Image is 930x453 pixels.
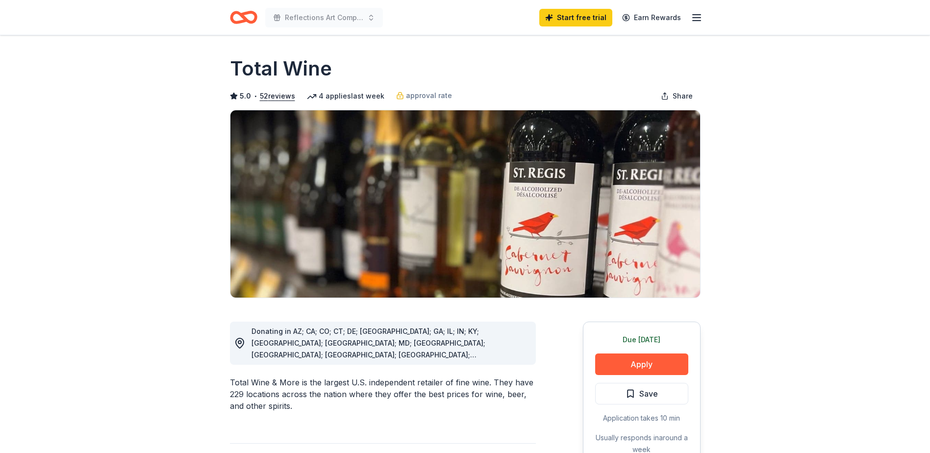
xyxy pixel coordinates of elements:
[251,327,485,394] span: Donating in AZ; CA; CO; CT; DE; [GEOGRAPHIC_DATA]; GA; IL; IN; KY; [GEOGRAPHIC_DATA]; [GEOGRAPHIC...
[265,8,383,27] button: Reflections Art Competition
[673,90,693,102] span: Share
[230,6,257,29] a: Home
[406,90,452,101] span: approval rate
[653,86,701,106] button: Share
[595,353,688,375] button: Apply
[260,90,295,102] button: 52reviews
[616,9,687,26] a: Earn Rewards
[285,12,363,24] span: Reflections Art Competition
[639,387,658,400] span: Save
[539,9,612,26] a: Start free trial
[230,110,700,298] img: Image for Total Wine
[595,383,688,404] button: Save
[230,377,536,412] div: Total Wine & More is the largest U.S. independent retailer of fine wine. They have 229 locations ...
[595,412,688,424] div: Application takes 10 min
[595,334,688,346] div: Due [DATE]
[240,90,251,102] span: 5.0
[230,55,332,82] h1: Total Wine
[307,90,384,102] div: 4 applies last week
[253,92,257,100] span: •
[396,90,452,101] a: approval rate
